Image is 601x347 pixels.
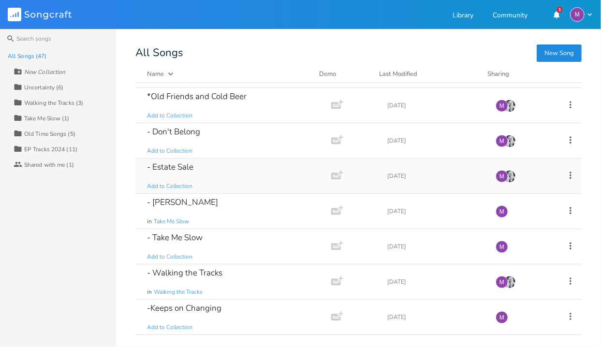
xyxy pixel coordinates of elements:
[503,135,516,147] img: Anya
[487,69,545,79] div: Sharing
[503,170,516,183] img: Anya
[24,69,65,75] div: New Collection
[387,279,484,285] div: [DATE]
[379,69,476,79] button: Last Modified
[147,304,221,312] div: -Keeps on Changing
[154,288,203,296] span: Walking the Tracks
[496,135,508,147] div: melindameshad
[147,128,200,136] div: - Don't Belong
[503,100,516,112] img: Anya
[379,70,417,78] div: Last Modified
[496,276,508,289] div: melindameshad
[496,241,508,253] div: melindameshad
[147,253,192,261] span: Add to Collection
[24,131,75,137] div: Old Time Songs (5)
[154,217,189,226] span: Take Me Slow
[147,112,192,120] span: Add to Collection
[147,147,192,155] span: Add to Collection
[387,244,484,249] div: [DATE]
[24,146,77,152] div: EP Tracks 2024 (11)
[496,100,508,112] div: melindameshad
[496,311,508,324] div: melindameshad
[496,205,508,218] div: melindameshad
[387,138,484,144] div: [DATE]
[319,69,367,79] div: Demo
[24,162,74,168] div: Shared with me (1)
[147,92,247,101] div: *Old Friends and Cold Beer
[496,170,508,183] div: melindameshad
[387,173,484,179] div: [DATE]
[570,7,593,22] button: M
[570,7,585,22] div: melindameshad
[147,233,203,242] div: - Take Me Slow
[557,7,562,13] div: 1
[147,182,192,190] span: Add to Collection
[147,69,308,79] button: Name
[24,100,83,106] div: Walking the Tracks (3)
[493,12,528,20] a: Community
[8,53,46,59] div: All Songs (47)
[503,276,516,289] img: Anya
[147,70,164,78] div: Name
[135,48,582,58] div: All Songs
[147,323,192,332] span: Add to Collection
[547,6,566,23] button: 1
[147,163,193,171] div: - Estate Sale
[387,208,484,214] div: [DATE]
[147,269,222,277] div: - Walking the Tracks
[537,44,582,62] button: New Song
[387,102,484,108] div: [DATE]
[147,198,218,206] div: - [PERSON_NAME]
[387,314,484,320] div: [DATE]
[24,116,70,121] div: Take Me Slow (1)
[453,12,473,20] a: Library
[147,288,152,296] span: in
[24,85,64,90] div: Uncertainty (6)
[147,217,152,226] span: in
